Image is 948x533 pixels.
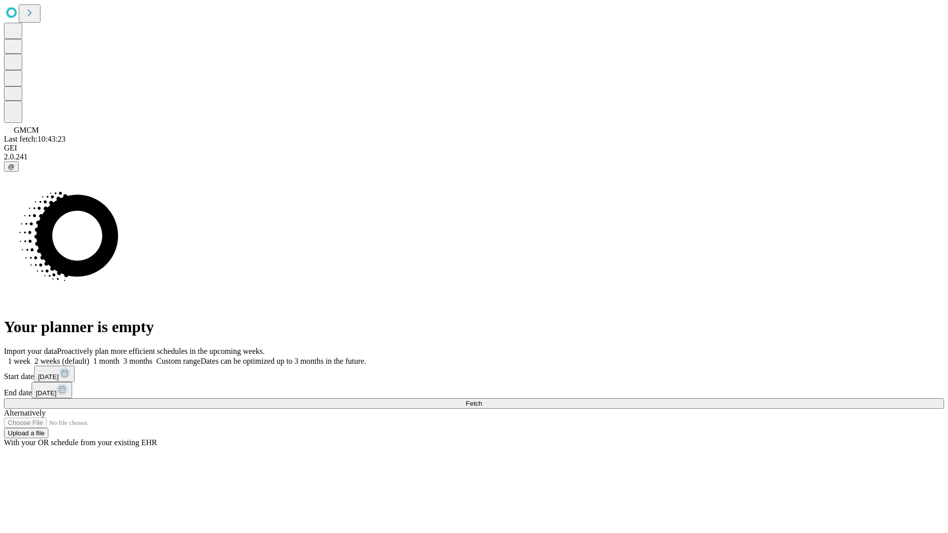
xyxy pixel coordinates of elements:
[4,144,944,152] div: GEI
[38,373,59,381] span: [DATE]
[4,438,157,447] span: With your OR schedule from your existing EHR
[4,135,66,143] span: Last fetch: 10:43:23
[4,152,944,161] div: 2.0.241
[14,126,39,134] span: GMCM
[466,400,482,407] span: Fetch
[4,347,57,355] span: Import your data
[4,382,944,398] div: End date
[4,366,944,382] div: Start date
[35,357,89,365] span: 2 weeks (default)
[4,398,944,409] button: Fetch
[157,357,200,365] span: Custom range
[123,357,153,365] span: 3 months
[93,357,119,365] span: 1 month
[4,428,48,438] button: Upload a file
[8,357,31,365] span: 1 week
[57,347,265,355] span: Proactively plan more efficient schedules in the upcoming weeks.
[4,409,45,417] span: Alternatively
[8,163,15,170] span: @
[34,366,75,382] button: [DATE]
[200,357,366,365] span: Dates can be optimized up to 3 months in the future.
[4,161,19,172] button: @
[36,389,56,397] span: [DATE]
[4,318,944,336] h1: Your planner is empty
[32,382,72,398] button: [DATE]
